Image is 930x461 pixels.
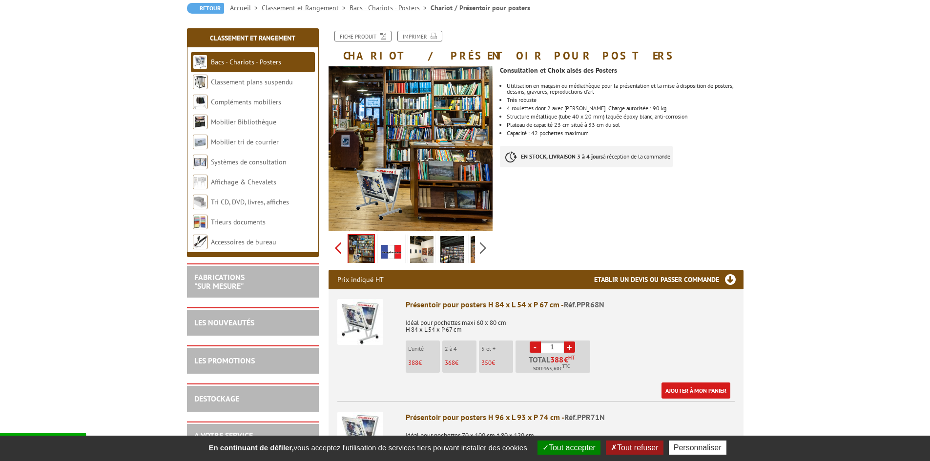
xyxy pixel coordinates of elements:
[564,412,605,422] span: Réf.PPR71N
[564,300,604,309] span: Réf.PPR68N
[193,75,207,89] img: Classement plans suspendu
[471,236,494,266] img: presentoir_posters_ppr68n_1.jpg
[193,175,207,189] img: Affichage & Chevalets
[262,3,350,12] a: Classement et Rangement
[211,138,279,146] a: Mobilier tri de courrier
[211,178,276,186] a: Affichage & Chevalets
[507,105,743,111] li: 4 roulettes dont 2 avec [PERSON_NAME]. Charge autorisée : 90 kg
[211,238,276,246] a: Accessoires de bureau
[518,356,590,373] p: Total
[445,360,476,366] p: €
[204,443,532,452] span: vous acceptez l'utilisation de services tiers pouvant installer des cookies
[193,215,207,229] img: Trieurs documents
[194,356,255,365] a: LES PROMOTIONS
[568,354,575,361] sup: HT
[550,356,564,363] span: 388
[543,365,559,373] span: 465,60
[661,382,730,399] a: Ajouter à mon panier
[193,135,207,149] img: Mobilier tri de courrier
[211,158,287,166] a: Systèmes de consultation
[208,443,293,452] strong: En continuant de défiler,
[406,313,735,333] p: Idéal pour pochettes maxi 60 x 80 cm H 84 x L 54 x P 67 cm
[562,363,570,369] sup: TTC
[445,359,455,367] span: 368
[406,299,735,310] div: Présentoir pour posters H 84 x L 54 x P 67 cm -
[193,235,207,249] img: Accessoires de bureau
[507,122,743,128] li: Plateau de capacité 23 cm situé à 33 cm du sol
[194,394,239,403] a: DESTOCKAGE
[193,55,207,69] img: Bacs - Chariots - Posters
[533,365,570,373] span: Soit €
[194,431,311,440] h2: A votre service
[410,236,434,266] img: presentoir_posters_ppr68n_3.jpg
[507,97,743,103] li: Très robuste
[406,412,735,423] div: Présentoir pour posters H 96 x L 93 x P 74 cm -
[211,218,266,226] a: Trieurs documents
[349,235,374,265] img: presentoir_posters_ppr68n.jpg
[333,240,343,256] span: Previous
[431,3,530,13] li: Chariot / Présentoir pour posters
[193,115,207,129] img: Mobilier Bibliothèque
[564,341,575,353] a: +
[193,155,207,169] img: Systèmes de consultation
[397,31,442,41] a: Imprimer
[606,441,663,455] button: Tout refuser
[481,345,513,352] p: 5 et +
[408,360,440,366] p: €
[211,78,293,86] a: Classement plans suspendu
[500,66,617,75] strong: Consultation et Choix aisés des Posters
[408,359,418,367] span: 388
[337,299,383,345] img: Présentoir pour posters H 84 x L 54 x P 67 cm
[507,114,743,120] li: Structure métallique (tube 40 x 20 mm) laquée époxy blanc, anti-corrosion
[500,146,673,167] p: à réception de la commande
[211,118,276,126] a: Mobilier Bibliothèque
[669,441,726,455] button: Personnaliser (fenêtre modale)
[481,360,513,366] p: €
[380,236,403,266] img: edimeta_produit_fabrique_en_france.jpg
[445,345,476,352] p: 2 à 4
[564,356,568,363] span: €
[507,130,743,136] li: Capacité : 42 pochettes maximum
[530,341,541,353] a: -
[408,345,440,352] p: L'unité
[350,3,431,12] a: Bacs - Chariots - Posters
[521,153,603,160] strong: EN STOCK, LIVRAISON 3 à 4 jours
[211,58,281,66] a: Bacs - Chariots - Posters
[194,272,245,291] a: FABRICATIONS"Sur Mesure"
[334,31,392,41] a: Fiche produit
[193,195,207,209] img: Tri CD, DVD, livres, affiches
[478,240,488,256] span: Next
[211,98,281,106] a: Compléments mobiliers
[329,66,493,231] img: presentoir_posters_ppr68n.jpg
[193,95,207,109] img: Compléments mobiliers
[210,34,295,42] a: Classement et Rangement
[230,3,262,12] a: Accueil
[537,441,600,455] button: Tout accepter
[337,270,384,289] p: Prix indiqué HT
[507,83,743,95] li: Utilisation en magasin ou médiathèque pour la présentation et la mise à disposition de posters, d...
[481,359,492,367] span: 350
[211,198,289,206] a: Tri CD, DVD, livres, affiches
[337,412,383,458] img: Présentoir pour posters H 96 x L 93 x P 74 cm
[440,236,464,266] img: presentoir_posters_ppr68n_4bis.jpg
[194,318,254,327] a: LES NOUVEAUTÉS
[406,425,735,446] p: Idéal pour pochettes 70 x 100 cm à 80 x 120 cm H 96 x L 93 x P 74 cm
[594,270,744,289] h3: Etablir un devis ou passer commande
[187,3,224,14] a: Retour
